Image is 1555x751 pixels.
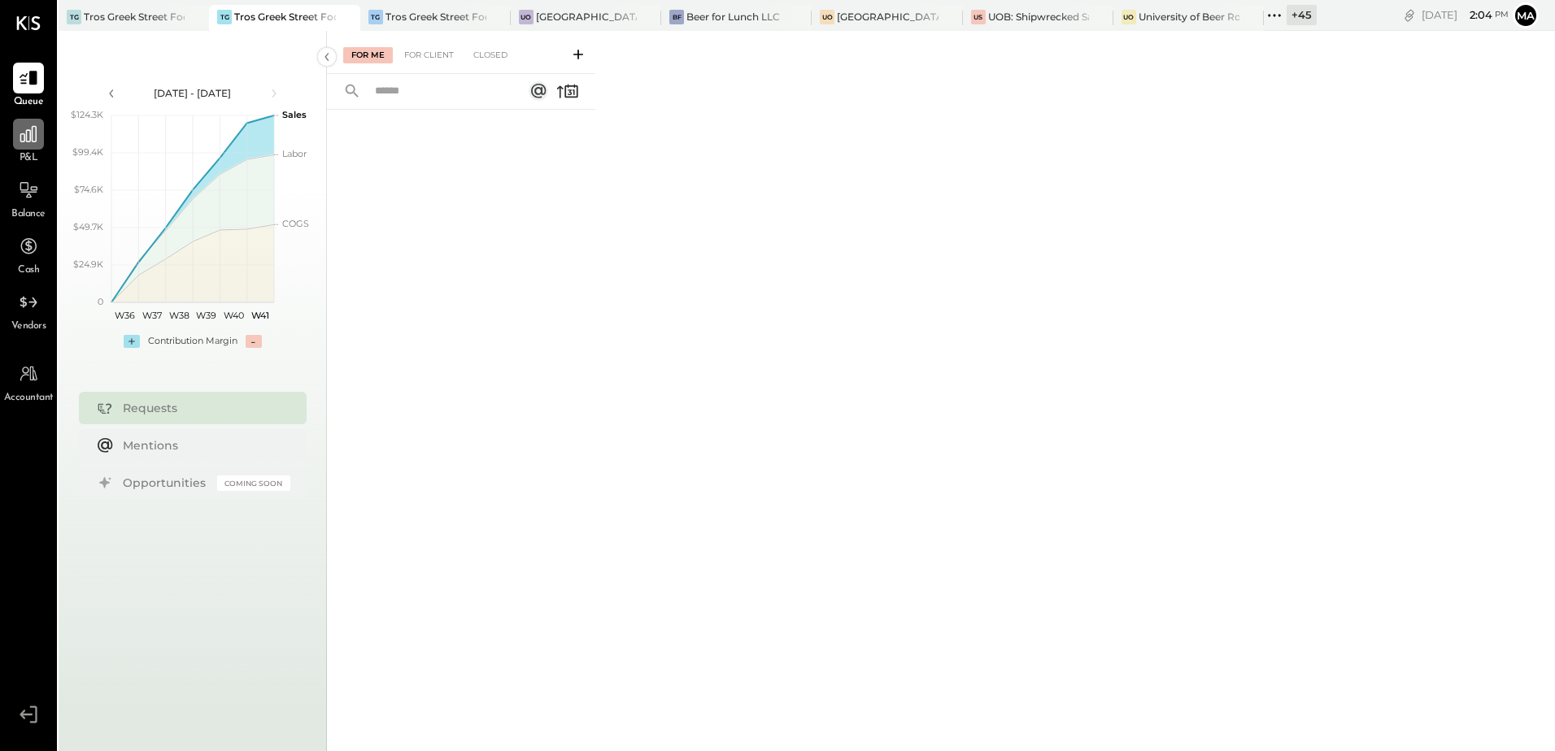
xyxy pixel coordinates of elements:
[282,218,309,229] text: COGS
[686,10,780,24] div: Beer for Lunch LLC
[71,109,103,120] text: $124.3K
[1122,10,1136,24] div: Uo
[123,400,282,416] div: Requests
[67,10,81,24] div: TG
[282,148,307,159] text: Labor
[1422,7,1509,23] div: [DATE]
[519,10,534,24] div: Uo
[385,10,486,24] div: Tros Greek Street Food - [PERSON_NAME]
[1,119,56,166] a: P&L
[73,221,103,232] text: $49.7K
[234,10,335,24] div: Tros Greek Street Food - [GEOGRAPHIC_DATA]
[396,47,462,63] div: For Client
[14,95,44,110] span: Queue
[123,475,209,491] div: Opportunities
[820,10,834,24] div: Uo
[1139,10,1239,24] div: University of Beer Rocklin
[20,151,38,166] span: P&L
[11,207,46,222] span: Balance
[465,47,516,63] div: Closed
[368,10,383,24] div: TG
[343,47,393,63] div: For Me
[73,258,103,270] text: $24.9K
[536,10,637,24] div: [GEOGRAPHIC_DATA][US_STATE]
[223,310,243,321] text: W40
[669,10,684,24] div: Bf
[251,310,269,321] text: W41
[246,335,262,348] div: -
[1,358,56,406] a: Accountant
[18,263,39,278] span: Cash
[84,10,185,24] div: Tros Greek Street Food - [GEOGRAPHIC_DATA]
[1,287,56,334] a: Vendors
[98,296,103,307] text: 0
[1401,7,1418,24] div: copy link
[971,10,986,24] div: US
[74,184,103,195] text: $74.6K
[124,335,140,348] div: +
[148,335,237,348] div: Contribution Margin
[124,86,262,100] div: [DATE] - [DATE]
[168,310,189,321] text: W38
[282,109,307,120] text: Sales
[1287,5,1317,25] div: + 45
[217,475,290,491] div: Coming Soon
[1,231,56,278] a: Cash
[115,310,135,321] text: W36
[1,175,56,222] a: Balance
[1513,2,1539,28] button: Ma
[11,319,46,334] span: Vendors
[123,437,282,454] div: Mentions
[142,310,162,321] text: W37
[988,10,1089,24] div: UOB: Shipwrecked Sacramento
[4,391,54,406] span: Accountant
[837,10,938,24] div: [GEOGRAPHIC_DATA]
[217,10,232,24] div: TG
[1,63,56,110] a: Queue
[196,310,216,321] text: W39
[72,146,103,158] text: $99.4K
